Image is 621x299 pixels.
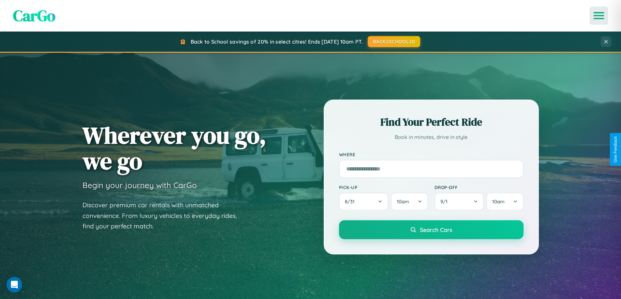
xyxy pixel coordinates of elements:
span: Search Cars [420,226,452,233]
p: Discover premium car rentals with unmatched convenience. From luxury vehicles to everyday rides, ... [82,200,245,232]
span: 10am [397,198,409,205]
h2: Find Your Perfect Ride [339,115,524,129]
span: 9 / 1 [440,198,451,205]
div: Give Feedback [613,136,618,163]
button: BACK2SCHOOL20 [368,36,420,47]
button: Open menu [590,7,608,25]
button: 10am [486,193,523,211]
span: Back to School savings of 20% in select cities! Ends [DATE] 10am PT. [191,38,363,45]
h1: Wherever you go, we go [82,122,266,174]
button: 10am [391,193,428,211]
p: Book in minutes, drive in style [339,132,524,142]
span: 8 / 31 [345,198,358,205]
label: Drop-off [435,184,524,190]
span: 10am [492,198,505,205]
label: Where [339,152,524,157]
h3: Begin your journey with CarGo [82,180,197,190]
span: CarGo [13,5,55,26]
div: Open Intercom Messenger [7,277,22,292]
button: Search Cars [339,220,524,239]
button: 8/31 [339,193,389,211]
label: Pick-up [339,184,428,190]
button: 9/1 [435,193,484,211]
